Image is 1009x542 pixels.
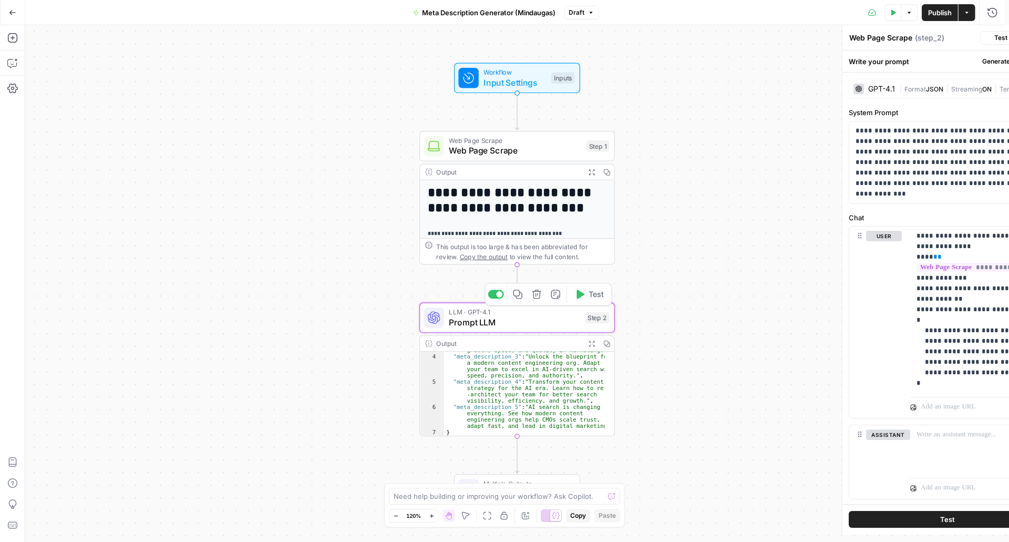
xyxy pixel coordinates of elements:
div: LLM · GPT-4.1Prompt LLMStep 2TestOutput growth, speed, and quality in marketing." "meta_descripti... [419,303,615,436]
span: Publish [928,7,952,18]
span: Paste [599,511,616,520]
span: | [899,83,904,94]
g: Edge from start to step_1 [515,93,519,130]
span: ON [982,85,992,93]
button: Draft [564,6,599,19]
g: Edge from step_2 to step_3 [515,436,519,473]
textarea: Web Page Scrape [849,33,912,43]
div: user [849,227,902,418]
div: Inputs [551,73,574,84]
g: Edge from step_1 to step_2 [515,265,519,302]
button: Copy [566,509,590,523]
span: | [992,83,1000,94]
span: Multiple Outputs [483,478,545,488]
div: Multiple OutputsFormat OutputsStep 3 [419,474,615,505]
div: 4 [420,354,444,379]
div: This output is too large & has been abbreviated for review. to view the full content. [436,241,609,261]
div: 5 [420,379,444,404]
button: Paste [594,509,620,523]
span: Draft [569,8,584,17]
div: Output [436,167,580,177]
span: Test [589,289,604,300]
span: Format [904,85,926,93]
div: WorkflowInput SettingsInputs [419,63,615,94]
div: assistant [849,425,902,499]
span: Prompt LLM [449,316,580,329]
span: LLM · GPT-4.1 [449,307,580,317]
span: Streaming [951,85,982,93]
span: Meta Description Generator (Mindaugas) [422,7,555,18]
span: JSON [926,85,943,93]
button: user [866,231,902,241]
button: Meta Description Generator (Mindaugas) [406,4,562,21]
span: Web Page Scrape [449,136,581,146]
span: Web Page Scrape [449,144,581,157]
button: Publish [922,4,958,21]
span: | [943,83,951,94]
div: Step 1 [586,140,609,152]
span: Workflow [483,67,546,77]
div: 7 [420,429,444,436]
span: 120% [406,512,421,520]
div: 6 [420,404,444,429]
span: Copy [570,511,586,520]
span: Input Settings [483,76,546,89]
div: Output [436,339,580,349]
div: GPT-4.1 [868,85,895,93]
span: ( step_2 ) [915,33,944,43]
div: Step 2 [585,312,610,324]
span: Test [994,33,1007,43]
span: Copy the output [460,253,508,260]
button: assistant [866,429,910,440]
button: Test [570,286,609,302]
span: Test [940,514,954,525]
